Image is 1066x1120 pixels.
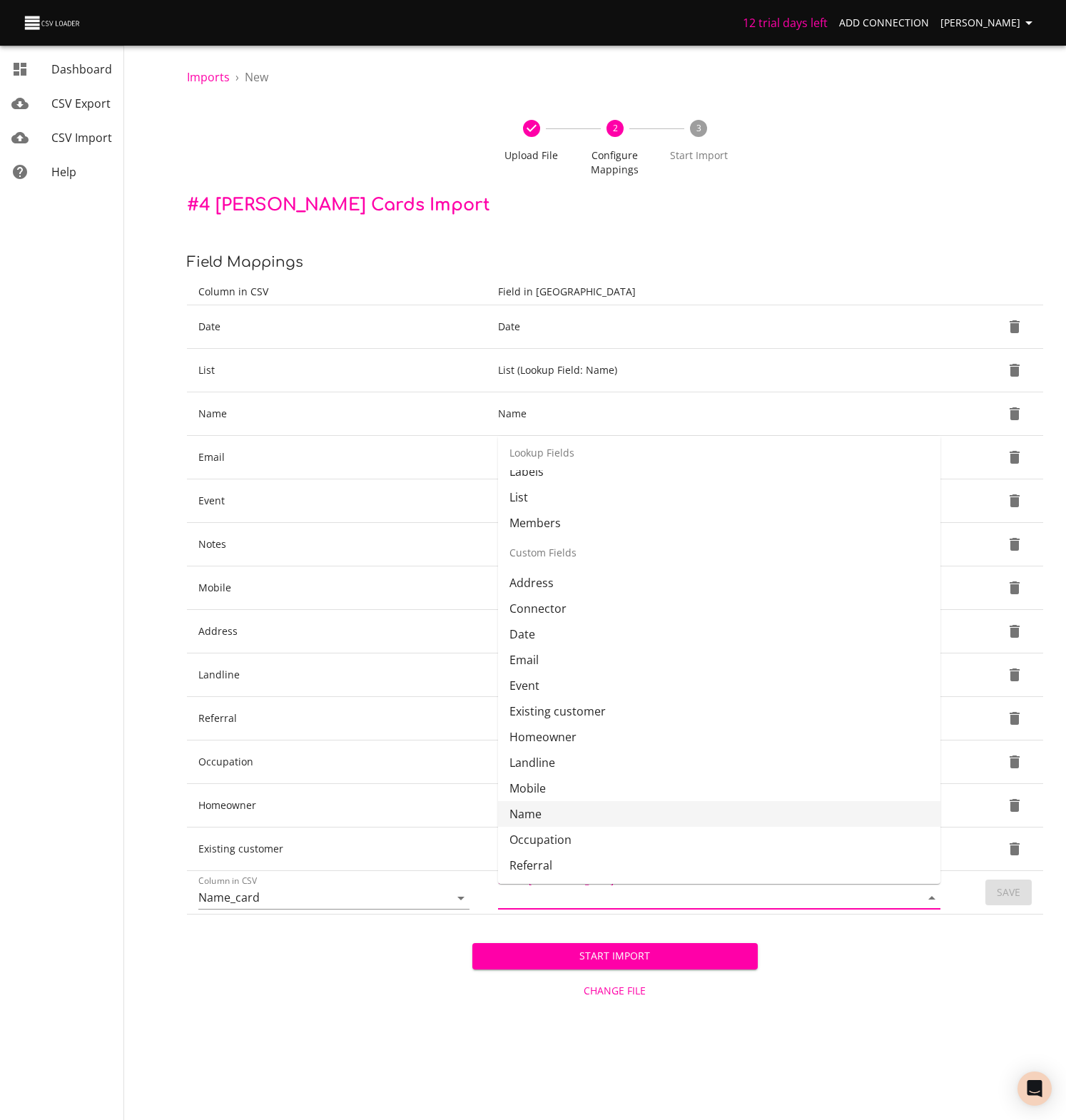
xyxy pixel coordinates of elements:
button: Delete [998,484,1032,518]
li: Labels [498,459,940,484]
li: Homeowner [498,724,940,750]
button: Delete [998,527,1032,561]
div: Open Intercom Messenger [1017,1071,1052,1106]
li: Email [498,647,940,673]
span: Start Import [663,148,735,163]
label: Column in CSV [198,877,258,885]
button: Change File [472,978,758,1004]
div: Lookup Fields [498,436,940,470]
a: Imports [187,69,230,85]
td: Date [187,305,487,349]
li: Members [498,510,940,536]
td: Homeowner [187,784,487,828]
td: Email [187,436,487,479]
span: [PERSON_NAME] [940,14,1037,32]
button: Start Import [472,943,758,969]
span: CSV Import [51,130,112,146]
th: Field in [GEOGRAPHIC_DATA] [487,279,958,305]
td: List (Lookup Field: Name) [487,349,958,392]
td: Address [187,610,487,653]
td: Date [487,305,958,349]
button: Delete [998,614,1032,648]
text: 2 [612,122,617,134]
td: Address [487,610,958,653]
p: New [245,68,268,86]
td: Occupation [487,740,958,784]
button: Delete [998,310,1032,344]
span: Dashboard [51,61,112,77]
button: Delete [998,397,1032,431]
td: Description [487,523,958,566]
td: Occupation [187,740,487,784]
li: Connector [498,596,940,621]
li: Landline [498,750,940,775]
button: Open [451,888,471,908]
button: Delete [998,571,1032,605]
td: Landline [187,653,487,697]
span: Start Import [484,947,746,965]
button: Delete [998,832,1032,866]
span: Upload File [495,148,567,163]
td: Existing customer [187,828,487,871]
button: Delete [998,658,1032,692]
a: Add Connection [833,10,935,36]
span: CSV Export [51,96,111,111]
span: Add Connection [839,14,929,32]
text: 3 [696,122,701,134]
td: Notes [187,523,487,566]
h6: 12 trial days left [743,13,828,33]
span: Help [51,164,76,180]
button: Delete [998,440,1032,474]
li: › [235,68,239,86]
li: Address [498,570,940,596]
div: Custom Fields [498,536,940,570]
td: Name [487,392,958,436]
button: Delete [998,788,1032,823]
li: Existing customer [498,698,940,724]
li: Event [498,673,940,698]
th: Column in CSV [187,279,487,305]
td: Mobile [487,566,958,610]
button: Delete [998,701,1032,735]
td: Event [187,479,487,523]
span: # 4 [PERSON_NAME] Cards Import [187,195,490,215]
span: Field Mappings [187,254,303,270]
td: Referral [187,697,487,740]
span: Change File [478,982,752,1000]
button: [PERSON_NAME] [935,10,1043,36]
li: List [498,484,940,510]
td: List [187,349,487,392]
td: Name [187,392,487,436]
button: Delete [998,745,1032,779]
td: Landline [487,653,958,697]
span: Configure Mappings [579,148,651,177]
td: Referral [487,697,958,740]
li: Mobile [498,775,940,801]
td: Email [487,436,958,479]
li: Name [498,801,940,827]
li: Referral [498,852,940,878]
td: Homeowner [487,784,958,828]
td: Existing customer [487,828,958,871]
button: Close [922,888,942,908]
td: Mobile [187,566,487,610]
li: Date [498,621,940,647]
li: Occupation [498,827,940,852]
td: Event [487,479,958,523]
img: CSV Loader [23,13,83,33]
button: Delete [998,353,1032,387]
